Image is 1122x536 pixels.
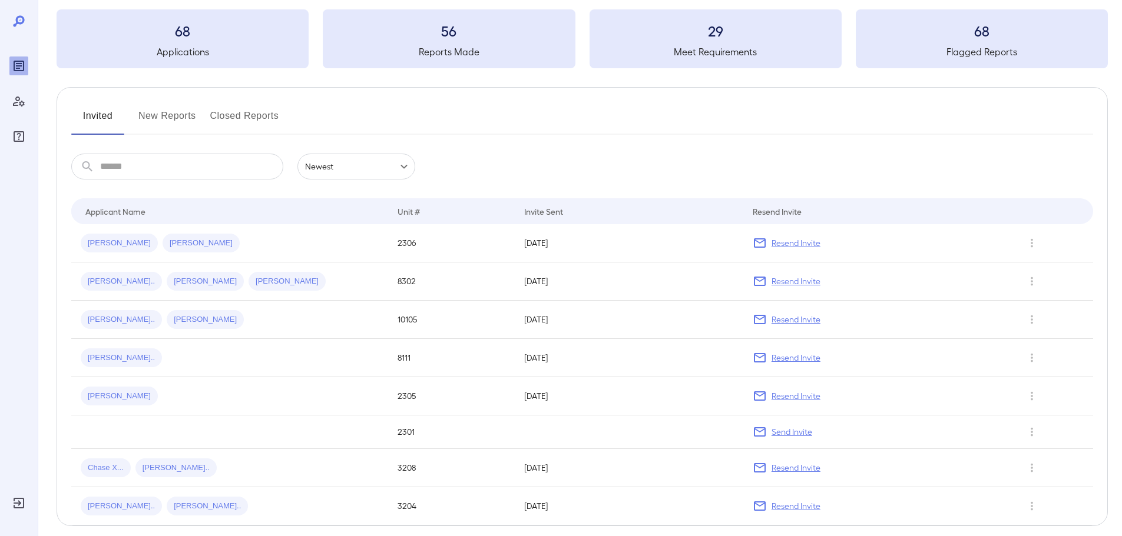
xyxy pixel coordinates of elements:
span: Chase X... [81,462,131,474]
p: Resend Invite [772,390,820,402]
span: [PERSON_NAME].. [81,501,162,512]
td: [DATE] [515,377,743,415]
h5: Reports Made [323,45,575,59]
button: Row Actions [1022,310,1041,329]
span: [PERSON_NAME].. [135,462,217,474]
td: [DATE] [515,224,743,262]
h5: Meet Requirements [590,45,842,59]
div: Newest [297,154,415,179]
td: [DATE] [515,487,743,525]
div: Resend Invite [753,204,802,218]
p: Resend Invite [772,275,820,287]
span: [PERSON_NAME] [167,276,244,287]
button: Row Actions [1022,458,1041,477]
button: Row Actions [1022,497,1041,515]
td: [DATE] [515,301,743,339]
td: 3204 [388,487,515,525]
summary: 68Applications56Reports Made29Meet Requirements68Flagged Reports [57,9,1108,68]
span: [PERSON_NAME] [167,314,244,325]
h3: 29 [590,21,842,40]
td: [DATE] [515,339,743,377]
td: [DATE] [515,262,743,301]
div: Unit # [398,204,420,218]
h5: Flagged Reports [856,45,1108,59]
td: 2301 [388,415,515,449]
span: [PERSON_NAME] [163,238,240,249]
p: Send Invite [772,426,812,438]
h3: 68 [57,21,309,40]
p: Resend Invite [772,352,820,364]
span: [PERSON_NAME].. [167,501,248,512]
td: 10105 [388,301,515,339]
td: 3208 [388,449,515,487]
div: FAQ [9,127,28,146]
div: Manage Users [9,92,28,111]
p: Resend Invite [772,500,820,512]
div: Applicant Name [85,204,145,218]
td: 8302 [388,262,515,301]
h5: Applications [57,45,309,59]
span: [PERSON_NAME].. [81,352,162,364]
button: Invited [71,106,124,135]
span: [PERSON_NAME].. [81,314,162,325]
td: 2305 [388,377,515,415]
span: [PERSON_NAME] [81,238,158,249]
button: Row Actions [1022,422,1041,441]
td: 8111 [388,339,515,377]
span: [PERSON_NAME] [249,276,326,287]
button: Row Actions [1022,272,1041,291]
div: Log Out [9,494,28,512]
p: Resend Invite [772,462,820,474]
button: Row Actions [1022,348,1041,367]
span: [PERSON_NAME] [81,391,158,402]
td: [DATE] [515,449,743,487]
button: New Reports [138,106,196,135]
div: Reports [9,56,28,75]
td: 2306 [388,224,515,262]
button: Row Actions [1022,387,1041,405]
button: Closed Reports [210,106,279,135]
p: Resend Invite [772,237,820,249]
h3: 68 [856,21,1108,40]
p: Resend Invite [772,314,820,325]
h3: 56 [323,21,575,40]
span: [PERSON_NAME].. [81,276,162,287]
button: Row Actions [1022,234,1041,252]
div: Invite Sent [524,204,563,218]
